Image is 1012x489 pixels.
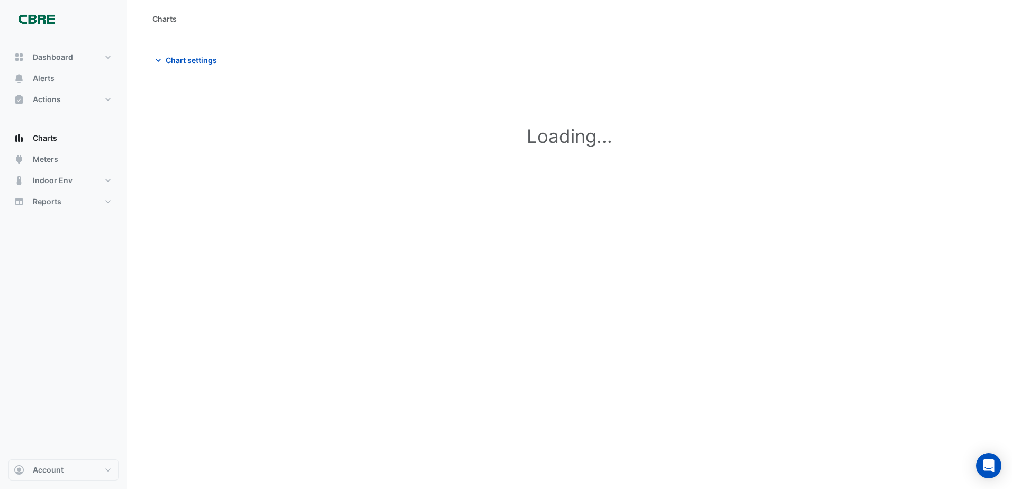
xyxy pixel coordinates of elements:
h1: Loading... [176,125,963,147]
span: Meters [33,154,58,165]
app-icon: Alerts [14,73,24,84]
app-icon: Actions [14,94,24,105]
div: Open Intercom Messenger [976,453,1001,478]
span: Actions [33,94,61,105]
span: Alerts [33,73,55,84]
app-icon: Reports [14,196,24,207]
div: Charts [152,13,177,24]
button: Account [8,459,119,481]
span: Indoor Env [33,175,73,186]
button: Actions [8,89,119,110]
span: Reports [33,196,61,207]
span: Dashboard [33,52,73,62]
img: Company Logo [13,8,60,30]
app-icon: Indoor Env [14,175,24,186]
button: Dashboard [8,47,119,68]
span: Chart settings [166,55,217,66]
app-icon: Dashboard [14,52,24,62]
app-icon: Meters [14,154,24,165]
button: Meters [8,149,119,170]
button: Reports [8,191,119,212]
span: Charts [33,133,57,143]
app-icon: Charts [14,133,24,143]
button: Alerts [8,68,119,89]
button: Charts [8,128,119,149]
button: Chart settings [152,51,224,69]
button: Indoor Env [8,170,119,191]
span: Account [33,465,64,475]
